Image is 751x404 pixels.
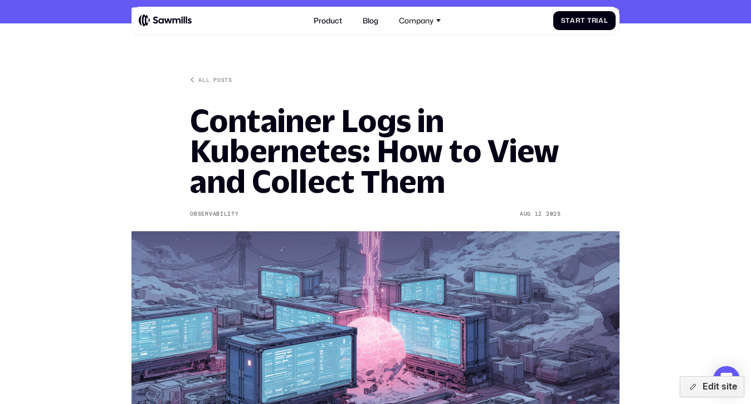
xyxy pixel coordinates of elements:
a: StartTrial [553,11,616,30]
div: 12 [535,211,542,217]
span: r [592,17,597,25]
a: All posts [190,76,232,83]
span: t [581,17,585,25]
div: Observability [190,211,238,217]
button: Edit site [680,376,744,397]
div: Company [393,11,446,31]
div: All posts [198,76,232,83]
span: a [598,17,604,25]
span: S [561,17,566,25]
span: i [596,17,598,25]
span: r [576,17,581,25]
h1: Container Logs in Kubernetes: How to View and Collect Them [190,105,561,197]
div: 2025 [546,211,561,217]
div: Company [399,16,433,25]
span: t [565,17,570,25]
a: Blog [357,11,384,31]
a: Product [308,11,348,31]
span: T [587,17,592,25]
div: Open Intercom Messenger [713,366,740,393]
div: Aug [520,211,531,217]
span: l [604,17,608,25]
span: a [570,17,576,25]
